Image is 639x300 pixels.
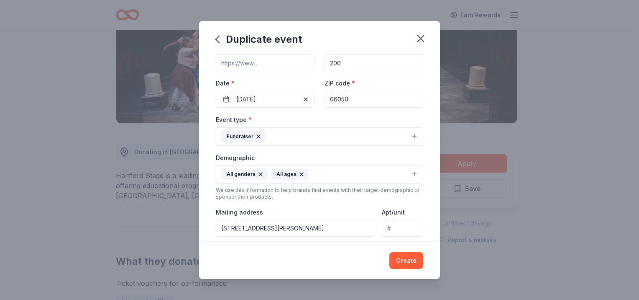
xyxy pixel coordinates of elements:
[216,165,423,184] button: All gendersAll ages
[216,127,423,146] button: Fundraiser
[325,79,355,88] label: ZIP code
[216,187,423,200] div: We use this information to help brands find events with their target demographic to sponsor their...
[216,91,314,108] button: [DATE]
[271,169,309,180] div: All ages
[325,91,423,108] input: 12345 (U.S. only)
[382,220,423,237] input: #
[325,54,423,71] input: 20
[216,79,314,88] label: Date
[389,252,423,269] button: Create
[216,208,263,217] label: Mailing address
[216,33,302,46] div: Duplicate event
[216,154,255,162] label: Demographic
[382,208,405,217] label: Apt/unit
[216,220,375,237] input: Enter a US address
[221,131,266,142] div: Fundraiser
[216,54,314,71] input: https://www...
[221,169,268,180] div: All genders
[216,116,252,124] label: Event type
